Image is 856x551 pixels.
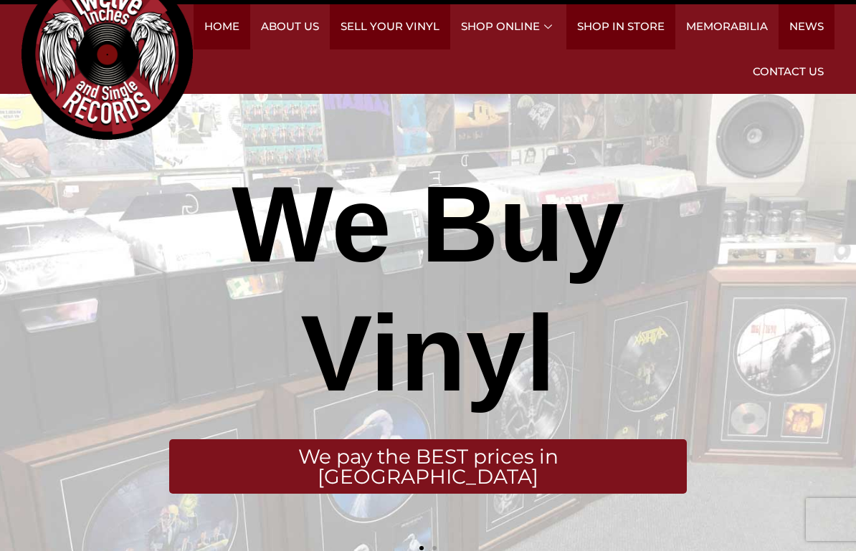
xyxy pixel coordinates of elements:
a: Memorabilia [675,4,779,49]
span: Go to slide 1 [419,546,424,550]
a: Home [194,4,250,49]
div: We Buy Vinyl [169,160,687,418]
a: Sell Your Vinyl [330,4,450,49]
span: Go to slide 2 [432,546,437,550]
a: About Us [250,4,330,49]
a: News [779,4,834,49]
a: Shop Online [450,4,566,49]
div: We pay the BEST prices in [GEOGRAPHIC_DATA] [169,439,687,494]
a: Shop in Store [566,4,675,49]
a: Contact Us [742,49,834,95]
